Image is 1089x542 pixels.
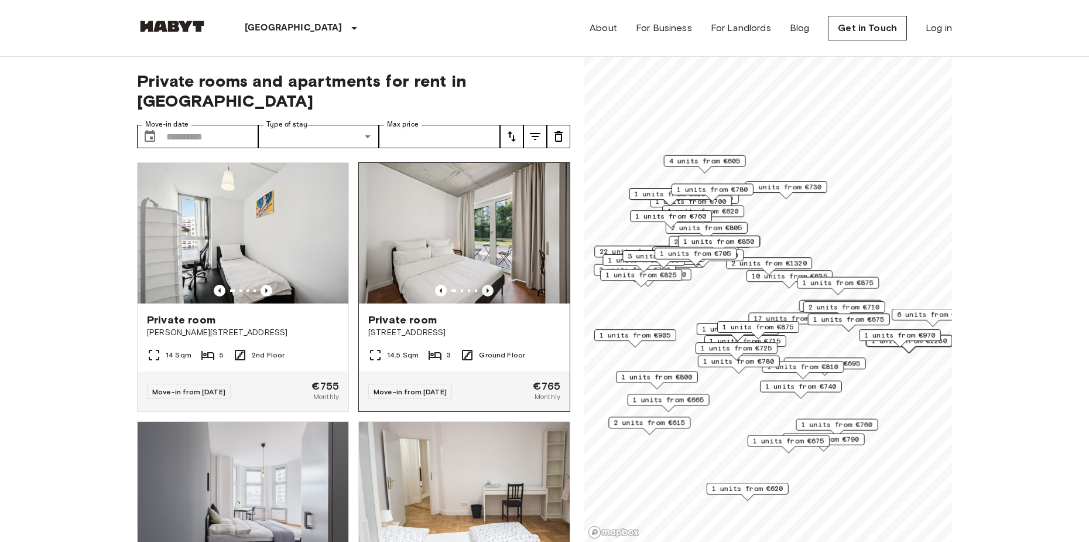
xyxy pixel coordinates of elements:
[664,155,746,173] div: Map marker
[214,285,225,296] button: Previous image
[588,526,639,539] a: Mapbox logo
[311,381,339,391] span: €755
[447,350,451,360] span: 3
[669,236,751,254] div: Map marker
[864,330,936,340] span: 1 units from €970
[803,301,885,319] div: Map marker
[677,184,748,195] span: 1 units from €780
[500,125,523,148] button: tune
[752,271,827,281] span: 10 units from €635
[707,483,789,501] div: Map marker
[698,356,780,374] div: Map marker
[683,236,755,247] span: 1 units from €850
[220,350,224,360] span: 5
[753,436,824,446] span: 1 units from €675
[679,236,761,254] div: Map marker
[702,324,773,335] span: 1 units from €835
[745,181,827,199] div: Map marker
[137,71,570,111] span: Private rooms and apartments for rent in [GEOGRAPHIC_DATA]
[600,269,682,287] div: Map marker
[662,193,734,203] span: 3 units from €655
[313,391,339,402] span: Monthly
[660,248,731,259] span: 1 units from €705
[859,329,941,347] div: Map marker
[614,417,685,428] span: 2 units from €615
[712,483,783,494] span: 1 units from €620
[765,381,837,392] span: 1 units from €740
[359,163,570,304] img: Marketing picture of unit DE-01-259-004-01Q
[138,125,162,148] button: Choose date
[760,381,842,399] div: Map marker
[871,336,947,346] span: 1 units from €1280
[667,206,739,216] span: 1 units from €620
[828,16,907,40] a: Get in Touch
[926,21,952,35] a: Log in
[866,335,952,353] div: Map marker
[754,313,829,323] span: 17 units from €720
[726,257,812,275] div: Map marker
[634,189,706,199] span: 1 units from €620
[245,21,343,35] p: [GEOGRAPHIC_DATA]
[748,312,834,330] div: Map marker
[808,313,890,332] div: Map marker
[790,21,810,35] a: Blog
[630,210,712,229] div: Map marker
[678,236,760,254] div: Map marker
[547,125,570,148] button: tune
[672,183,754,202] div: Map marker
[600,330,671,340] span: 1 units from €905
[674,237,745,247] span: 2 units from €655
[602,254,684,272] div: Map marker
[767,362,838,372] span: 1 units from €810
[387,120,419,129] label: Max price
[746,270,833,288] div: Map marker
[652,247,738,265] div: Map marker
[622,256,704,274] div: Map marker
[813,314,885,325] span: 1 units from €675
[717,321,799,339] div: Map marker
[605,270,677,280] span: 1 units from €825
[147,327,339,339] span: [PERSON_NAME][STREET_ADDRESS]
[892,309,974,327] div: Map marker
[666,222,748,240] div: Map marker
[590,21,617,35] a: About
[479,350,525,360] span: Ground Floor
[358,162,570,412] a: Marketing picture of unit DE-01-259-004-01QPrevious imagePrevious imagePrivate room[STREET_ADDRES...
[616,371,698,389] div: Map marker
[710,336,781,346] span: 1 units from €715
[368,313,437,327] span: Private room
[635,211,707,221] span: 1 units from €760
[809,302,880,312] span: 2 units from €710
[147,313,215,327] span: Private room
[137,162,349,412] a: Marketing picture of unit DE-01-302-006-05Previous imagePrevious imagePrivate room[PERSON_NAME][S...
[599,265,670,275] span: 2 units from €790
[261,285,272,296] button: Previous image
[751,182,822,192] span: 1 units from €730
[897,309,968,320] span: 6 units from €645
[804,301,876,311] span: 1 units from €710
[533,381,560,391] span: €765
[789,358,861,369] span: 1 units from €695
[535,391,560,402] span: Monthly
[655,196,727,207] span: 1 units from €700
[145,120,189,129] label: Move-in date
[662,205,744,223] div: Map marker
[701,343,772,353] span: 1 units from €725
[152,387,225,396] span: Move-in from [DATE]
[662,250,744,268] div: Map marker
[704,335,786,353] div: Map marker
[621,371,693,382] span: 1 units from €800
[636,21,692,35] a: For Business
[605,268,691,287] div: Map marker
[435,285,447,296] button: Previous image
[594,264,676,282] div: Map marker
[611,269,686,279] span: 1 units from €1200
[762,361,844,379] div: Map marker
[711,21,771,35] a: For Landlords
[867,335,953,353] div: Map marker
[788,434,859,445] span: 1 units from €790
[138,163,348,304] img: Marketing picture of unit DE-01-302-006-05
[784,357,866,376] div: Map marker
[633,394,704,405] span: 1 units from €665
[629,188,711,206] div: Map marker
